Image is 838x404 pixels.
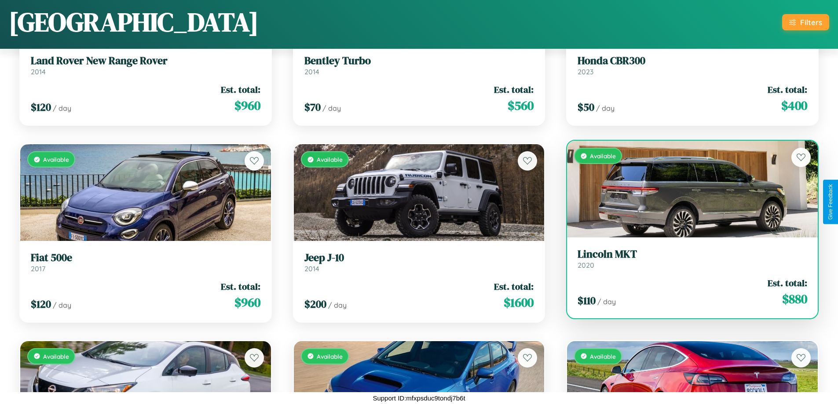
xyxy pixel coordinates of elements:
[317,353,343,360] span: Available
[304,55,534,76] a: Bentley Turbo2014
[768,83,807,96] span: Est. total:
[578,261,594,269] span: 2020
[304,297,326,311] span: $ 200
[578,248,807,261] h3: Lincoln MKT
[31,251,260,264] h3: Fiat 500e
[578,100,594,114] span: $ 50
[494,280,534,293] span: Est. total:
[304,264,319,273] span: 2014
[304,55,534,67] h3: Bentley Turbo
[781,97,807,114] span: $ 400
[304,100,321,114] span: $ 70
[373,392,465,404] p: Support ID: mfxpsduc9tondj7b6t
[578,293,596,308] span: $ 110
[578,67,593,76] span: 2023
[578,55,807,76] a: Honda CBR3002023
[31,55,260,76] a: Land Rover New Range Rover2014
[768,277,807,289] span: Est. total:
[590,353,616,360] span: Available
[322,104,341,113] span: / day
[31,67,46,76] span: 2014
[304,251,534,264] h3: Jeep J-10
[597,297,616,306] span: / day
[827,184,834,220] div: Give Feedback
[53,301,71,309] span: / day
[31,297,51,311] span: $ 120
[43,353,69,360] span: Available
[782,14,829,30] button: Filters
[782,290,807,308] span: $ 880
[31,251,260,273] a: Fiat 500e2017
[317,156,343,163] span: Available
[504,294,534,311] span: $ 1600
[578,55,807,67] h3: Honda CBR300
[328,301,347,309] span: / day
[53,104,71,113] span: / day
[9,4,259,40] h1: [GEOGRAPHIC_DATA]
[508,97,534,114] span: $ 560
[31,264,45,273] span: 2017
[234,294,260,311] span: $ 960
[234,97,260,114] span: $ 960
[494,83,534,96] span: Est. total:
[304,67,319,76] span: 2014
[578,248,807,269] a: Lincoln MKT2020
[31,55,260,67] h3: Land Rover New Range Rover
[590,152,616,160] span: Available
[304,251,534,273] a: Jeep J-102014
[596,104,615,113] span: / day
[31,100,51,114] span: $ 120
[43,156,69,163] span: Available
[221,83,260,96] span: Est. total:
[800,18,822,27] div: Filters
[221,280,260,293] span: Est. total:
